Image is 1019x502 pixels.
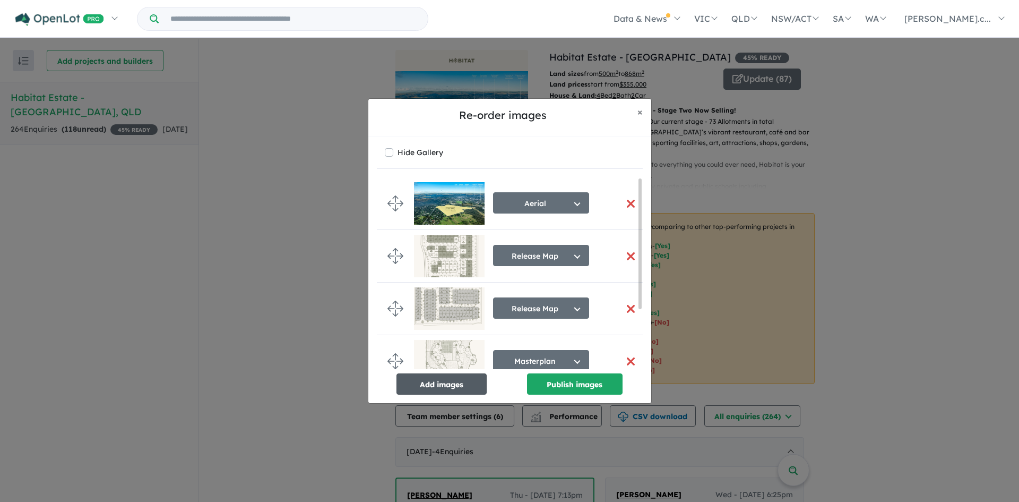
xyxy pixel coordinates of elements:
img: Habitat%20Estate%20-%20Mount%20Kynoch___1747877571.jpg [414,287,485,330]
img: Habitat%20Estate%20-%20Mount%20Kynoch___1747712097.jpg [414,340,485,382]
img: Habitat%20Estate%20-%20Mount%20Kynoch___1754456037.jpg [414,235,485,277]
span: × [637,106,643,118]
button: Masterplan [493,350,589,371]
img: drag.svg [387,248,403,264]
button: Release Map [493,297,589,319]
img: drag.svg [387,353,403,369]
h5: Re-order images [377,107,629,123]
img: drag.svg [387,195,403,211]
button: Add images [396,373,487,395]
button: Aerial [493,192,589,214]
button: Publish images [527,373,623,395]
img: Openlot PRO Logo White [15,13,104,26]
button: Release Map [493,245,589,266]
label: Hide Gallery [398,145,443,160]
img: drag.svg [387,301,403,317]
img: Habitat%20Estate%20-%20Mount%20Kynoch___1687484718.jpg [414,182,485,225]
input: Try estate name, suburb, builder or developer [161,7,426,30]
span: [PERSON_NAME].c... [904,13,991,24]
